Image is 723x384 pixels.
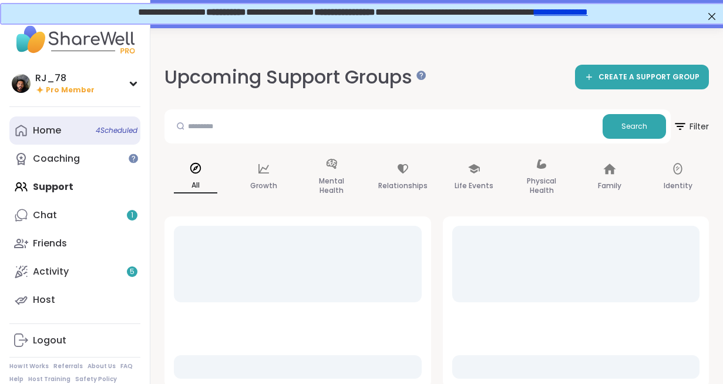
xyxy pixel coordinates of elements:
div: Chat [33,209,57,222]
a: Activity5 [9,258,140,286]
button: Search [603,114,666,139]
h2: Upcoming Support Groups [164,64,422,91]
a: How It Works [9,362,49,370]
div: Host [33,293,55,306]
div: Coaching [33,152,80,165]
a: CREATE A SUPPORT GROUP [575,65,709,89]
p: Physical Health [520,174,563,198]
span: Filter [673,112,709,141]
p: Family [598,179,621,193]
p: Identity [664,179,692,193]
p: Life Events [455,179,493,193]
a: Home4Scheduled [9,116,140,145]
span: 5 [130,267,134,277]
a: Coaching [9,145,140,173]
a: Safety Policy [75,375,117,383]
span: 4 Scheduled [96,126,137,135]
a: Help [9,375,23,383]
span: 1 [131,211,133,221]
div: Home [33,124,61,137]
a: FAQ [120,362,133,370]
img: ShareWell Nav Logo [9,19,140,60]
div: Friends [33,237,67,250]
div: Activity [33,265,69,278]
img: RJ_78 [12,74,31,93]
p: All [174,178,217,193]
span: Pro Member [46,85,95,95]
a: Logout [9,326,140,355]
a: Referrals [53,362,83,370]
span: Search [621,121,647,132]
a: Host Training [28,375,70,383]
iframe: Spotlight [416,71,426,80]
p: Growth [250,179,277,193]
div: RJ_78 [35,72,95,85]
div: Logout [33,334,66,347]
p: Relationships [378,179,428,193]
a: Chat1 [9,201,140,229]
button: Filter [673,109,709,143]
a: About Us [88,362,116,370]
a: Friends [9,229,140,258]
a: Host [9,286,140,314]
iframe: Spotlight [129,153,138,163]
span: CREATE A SUPPORT GROUP [598,72,700,82]
p: Mental Health [310,174,354,198]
